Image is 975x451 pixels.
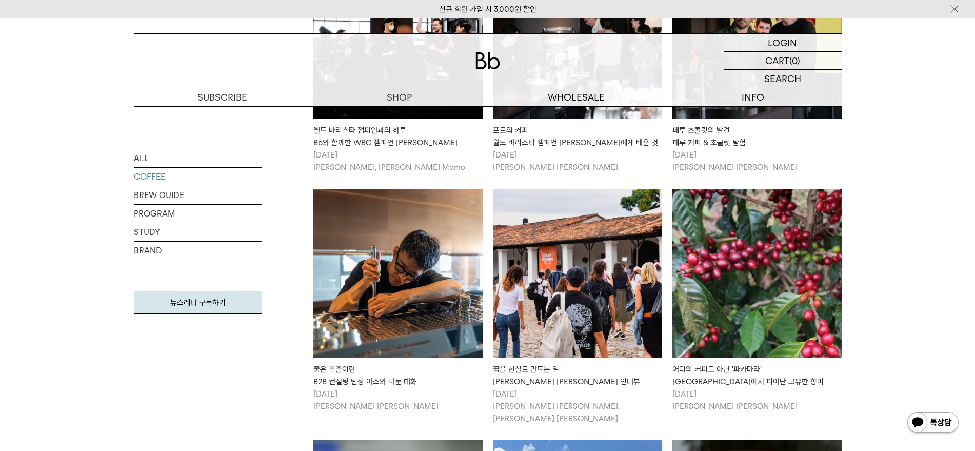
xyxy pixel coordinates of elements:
[134,205,262,223] a: PROGRAM
[493,388,662,425] p: [DATE] [PERSON_NAME] [PERSON_NAME], [PERSON_NAME] [PERSON_NAME]
[439,5,536,14] a: 신규 회원 가입 시 3,000원 할인
[313,124,483,149] div: 월드 바리스타 챔피언과의 하루 Bb와 함께한 WBC 챔피언 [PERSON_NAME]
[134,88,311,106] a: SUBSCRIBE
[906,411,960,436] img: 카카오톡 채널 1:1 채팅 버튼
[313,149,483,173] p: [DATE] [PERSON_NAME], [PERSON_NAME] Momo
[672,363,842,388] div: 어디의 커피도 아닌 '파카마라' [GEOGRAPHIC_DATA]에서 피어난 고유한 향미
[493,189,662,358] img: 꿈을 현실로 만드는 일빈보야지 탁승희 대표 인터뷰
[724,52,842,70] a: CART (0)
[672,149,842,173] p: [DATE] [PERSON_NAME] [PERSON_NAME]
[134,186,262,204] a: BREW GUIDE
[665,88,842,106] p: INFO
[493,149,662,173] p: [DATE] [PERSON_NAME] [PERSON_NAME]
[672,124,842,149] div: 페루 초콜릿의 발견 페루 커피 & 초콜릿 탐험
[768,34,797,51] p: LOGIN
[493,363,662,388] div: 꿈을 현실로 만드는 일 [PERSON_NAME] [PERSON_NAME] 인터뷰
[313,189,483,413] a: 좋은 추출이란B2B 컨설팅 팀장 어스와 나눈 대화 좋은 추출이란B2B 컨설팅 팀장 어스와 나눈 대화 [DATE][PERSON_NAME] [PERSON_NAME]
[311,88,488,106] a: SHOP
[475,52,500,69] img: 로고
[493,124,662,149] div: 프로의 커피 월드 바리스타 챔피언 [PERSON_NAME]에게 배운 것
[313,363,483,388] div: 좋은 추출이란 B2B 컨설팅 팀장 어스와 나눈 대화
[134,168,262,186] a: COFFEE
[134,242,262,260] a: BRAND
[134,149,262,167] a: ALL
[765,52,789,69] p: CART
[493,189,662,425] a: 꿈을 현실로 만드는 일빈보야지 탁승희 대표 인터뷰 꿈을 현실로 만드는 일[PERSON_NAME] [PERSON_NAME] 인터뷰 [DATE][PERSON_NAME] [PERS...
[313,388,483,413] p: [DATE] [PERSON_NAME] [PERSON_NAME]
[672,189,842,413] a: 어디의 커피도 아닌 '파카마라'엘살바도르에서 피어난 고유한 향미 어디의 커피도 아닌 '파카마라'[GEOGRAPHIC_DATA]에서 피어난 고유한 향미 [DATE][PERSON...
[789,52,800,69] p: (0)
[764,70,801,88] p: SEARCH
[672,388,842,413] p: [DATE] [PERSON_NAME] [PERSON_NAME]
[313,189,483,358] img: 좋은 추출이란B2B 컨설팅 팀장 어스와 나눈 대화
[488,88,665,106] p: WHOLESALE
[672,189,842,358] img: 어디의 커피도 아닌 '파카마라'엘살바도르에서 피어난 고유한 향미
[724,34,842,52] a: LOGIN
[134,223,262,241] a: STUDY
[134,291,262,314] a: 뉴스레터 구독하기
